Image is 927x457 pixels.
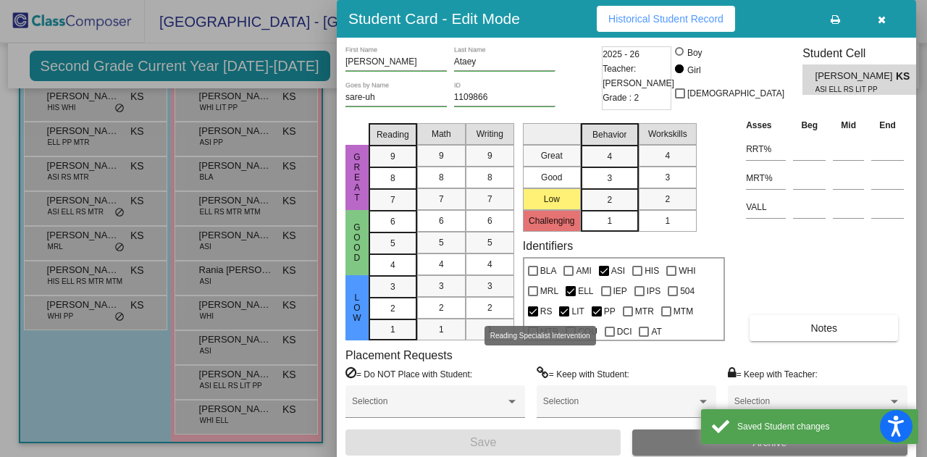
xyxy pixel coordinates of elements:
[487,171,492,184] span: 8
[540,303,553,320] span: RS
[674,303,693,320] span: MTM
[742,117,789,133] th: Asses
[648,127,687,141] span: Workskills
[632,429,907,456] button: Archive
[687,85,784,102] span: [DEMOGRAPHIC_DATA]
[390,172,395,185] span: 8
[603,47,639,62] span: 2025 - 26
[571,303,584,320] span: LIT
[737,420,907,433] div: Saved Student changes
[679,262,695,280] span: WHI
[487,149,492,162] span: 9
[439,171,444,184] span: 8
[377,128,409,141] span: Reading
[896,69,916,84] span: KS
[613,282,627,300] span: IEP
[439,301,444,314] span: 2
[537,366,629,381] label: = Keep with Student:
[439,323,444,336] span: 1
[523,239,573,253] label: Identifiers
[746,196,786,218] input: assessment
[351,293,364,323] span: Low
[645,262,659,280] span: HIS
[687,46,702,59] div: Boy
[540,262,557,280] span: BLA
[351,152,364,203] span: Great
[607,150,612,163] span: 4
[540,323,558,340] span: MTB
[578,282,593,300] span: ELL
[617,323,632,340] span: DCI
[487,214,492,227] span: 6
[746,138,786,160] input: assessment
[665,193,670,206] span: 2
[345,429,621,456] button: Save
[829,117,868,133] th: Mid
[603,91,639,105] span: Grade : 2
[390,323,395,336] span: 1
[611,262,625,280] span: ASI
[665,149,670,162] span: 4
[390,280,395,293] span: 3
[477,127,503,141] span: Writing
[592,128,626,141] span: Behavior
[345,348,453,362] label: Placement Requests
[439,214,444,227] span: 6
[390,150,395,163] span: 9
[789,117,829,133] th: Beg
[390,215,395,228] span: 6
[603,62,674,91] span: Teacher: [PERSON_NAME]
[487,258,492,271] span: 4
[576,262,591,280] span: AMI
[390,237,395,250] span: 5
[608,13,723,25] span: Historical Student Record
[439,280,444,293] span: 3
[665,214,670,227] span: 1
[651,323,661,340] span: AT
[597,6,735,32] button: Historical Student Record
[487,301,492,314] span: 2
[487,193,492,206] span: 7
[439,193,444,206] span: 7
[750,315,898,341] button: Notes
[635,303,654,320] span: MTR
[680,282,695,300] span: 504
[746,167,786,189] input: assessment
[351,222,364,263] span: Good
[687,64,701,77] div: Girl
[604,303,616,320] span: PP
[487,323,492,336] span: 1
[815,84,886,95] span: ASI ELL RS LIT PP
[578,323,597,340] span: COU
[439,258,444,271] span: 4
[487,280,492,293] span: 3
[470,436,496,448] span: Save
[348,9,520,28] h3: Student Card - Edit Mode
[390,193,395,206] span: 7
[487,236,492,249] span: 5
[439,149,444,162] span: 9
[647,282,660,300] span: IPS
[607,214,612,227] span: 1
[868,117,907,133] th: End
[810,322,837,334] span: Notes
[728,366,818,381] label: = Keep with Teacher:
[432,127,451,141] span: Math
[454,93,555,103] input: Enter ID
[439,236,444,249] span: 5
[607,172,612,185] span: 3
[665,171,670,184] span: 3
[815,69,896,84] span: [PERSON_NAME]
[390,259,395,272] span: 4
[345,366,472,381] label: = Do NOT Place with Student:
[390,302,395,315] span: 2
[607,193,612,206] span: 2
[540,282,558,300] span: MRL
[345,93,447,103] input: goes by name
